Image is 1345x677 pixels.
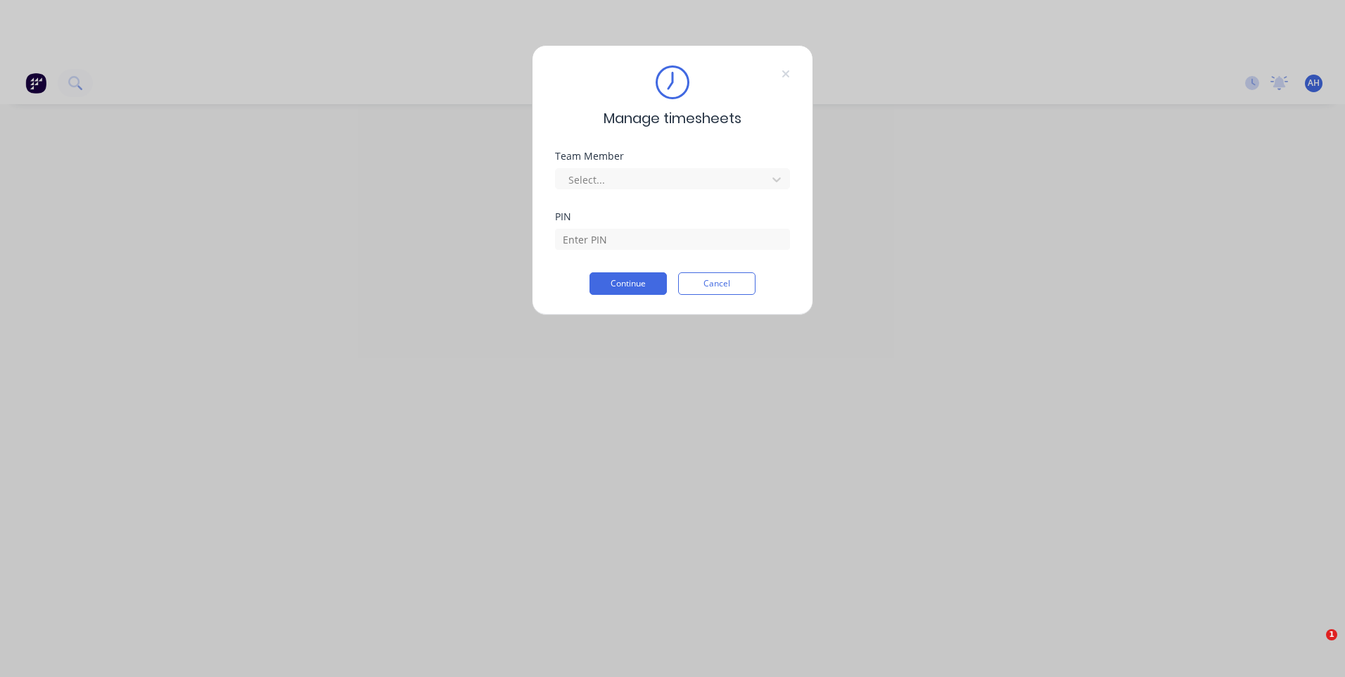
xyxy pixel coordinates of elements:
[604,108,741,129] span: Manage timesheets
[555,229,790,250] input: Enter PIN
[589,272,667,295] button: Continue
[1297,629,1331,663] iframe: Intercom live chat
[1326,629,1337,640] span: 1
[555,212,790,222] div: PIN
[678,272,756,295] button: Cancel
[555,151,790,161] div: Team Member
